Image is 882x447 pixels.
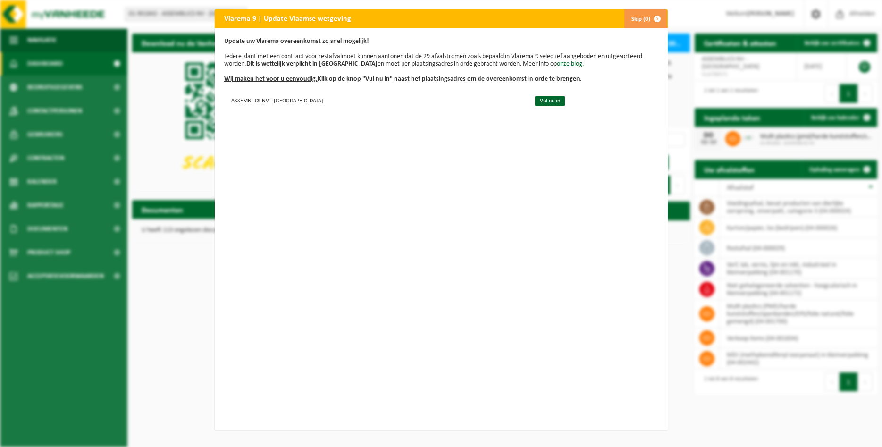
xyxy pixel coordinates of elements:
[224,38,658,83] p: moet kunnen aantonen dat de 29 afvalstromen zoals bepaald in Vlarema 9 selectief aangeboden en ui...
[246,60,378,67] b: Dit is wettelijk verplicht in [GEOGRAPHIC_DATA]
[224,76,582,83] b: Klik op de knop "Vul nu in" naast het plaatsingsadres om de overeenkomst in orde te brengen.
[224,53,342,60] u: Iedere klant met een contract voor restafval
[624,9,667,28] button: Skip (0)
[224,93,528,108] td: ASSEMBLICS NV - [GEOGRAPHIC_DATA]
[224,38,369,45] b: Update uw Vlarema overeenkomst zo snel mogelijk!
[5,426,158,447] iframe: chat widget
[224,76,318,83] u: Wij maken het voor u eenvoudig.
[215,9,361,27] h2: Vlarema 9 | Update Vlaamse wetgeving
[557,60,584,67] a: onze blog.
[535,96,565,106] a: Vul nu in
